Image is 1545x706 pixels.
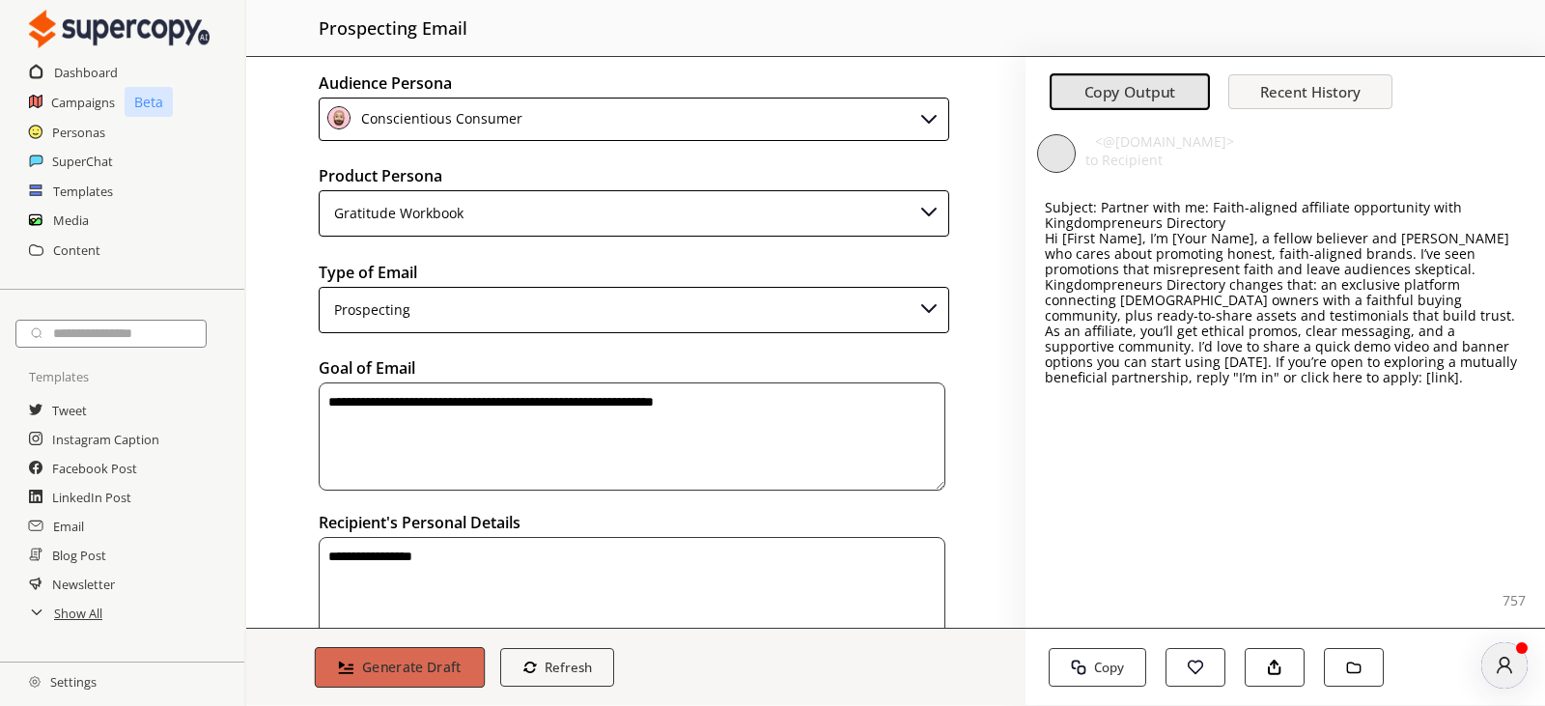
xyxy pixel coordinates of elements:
[327,296,410,325] div: Prospecting
[29,10,210,48] img: Close
[52,118,105,147] a: Personas
[319,161,953,190] h2: Product Persona
[1503,593,1526,608] p: 757
[52,454,137,483] a: Facebook Post
[315,647,485,688] button: Generate Draft
[1094,659,1124,676] b: Copy
[319,258,953,287] h2: Type of Email
[917,199,941,222] img: Close
[1095,132,1234,151] span: <@[DOMAIN_NAME]>
[1085,153,1516,168] p: to Recipient
[125,87,173,117] p: Beta
[1045,200,1526,231] p: Subject: Partner with me: Faith-aligned affiliate opportunity with Kingdompreneurs Directory
[319,508,953,537] h2: Recipient's Personal Details
[319,537,945,645] textarea: textarea-textarea
[53,512,84,541] a: Email
[500,648,615,687] button: Refresh
[1049,648,1146,687] button: Copy
[1228,74,1392,109] button: Recent History
[319,69,953,98] h2: Audience Persona
[362,658,462,676] b: Generate Draft
[53,206,89,235] a: Media
[319,353,953,382] h2: Goal of Email
[52,483,131,512] a: LinkedIn Post
[1045,231,1526,385] p: Hi [First Name], I’m [Your Name], a fellow believer and [PERSON_NAME] who cares about promoting h...
[29,676,41,688] img: Close
[327,199,463,228] div: Gratitude Workbook
[917,296,941,319] img: Close
[54,58,118,87] a: Dashboard
[53,177,113,206] a: Templates
[545,659,592,676] b: Refresh
[917,106,941,129] img: Close
[52,425,159,454] a: Instagram Caption
[319,10,467,46] h2: prospecting email
[327,106,351,129] img: Close
[1481,642,1528,689] div: atlas-message-author-avatar
[52,541,106,570] a: Blog Post
[1481,642,1528,689] button: atlas-launcher
[1084,82,1176,102] b: Copy Output
[52,570,115,599] a: Newsletter
[54,599,102,628] a: Show All
[53,236,100,265] a: Content
[354,106,522,132] div: Conscientious Consumer
[1050,74,1210,111] button: Copy Output
[1260,82,1361,101] b: Recent History
[52,147,113,176] a: SuperChat
[52,396,87,425] a: Tweet
[319,382,945,491] textarea: textarea-textarea
[51,88,115,117] a: Campaigns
